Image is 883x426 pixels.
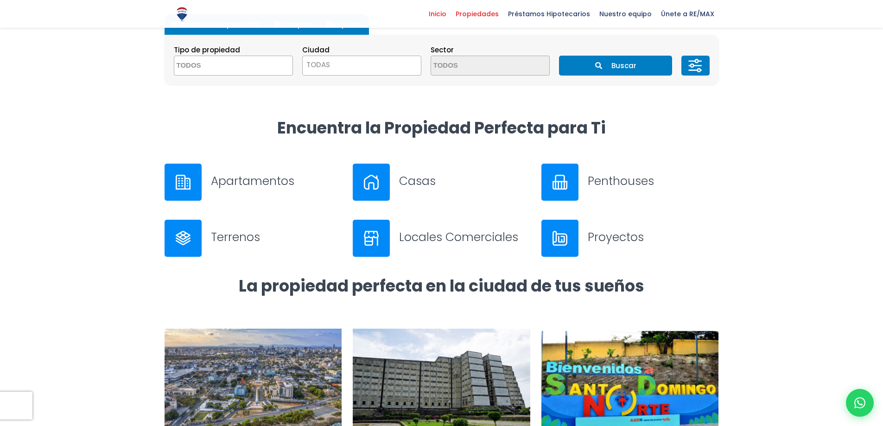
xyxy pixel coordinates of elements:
[303,58,421,71] span: TODAS
[211,229,342,245] h3: Terrenos
[656,7,719,21] span: Únete a RE/MAX
[174,6,190,22] img: Logo de REMAX
[302,56,421,76] span: TODAS
[239,274,644,297] strong: La propiedad perfecta en la ciudad de tus sueños
[541,164,719,201] a: Penthouses
[588,173,719,189] h3: Penthouses
[424,7,451,21] span: Inicio
[431,45,454,55] span: Sector
[595,7,656,21] span: Nuestro equipo
[211,173,342,189] h3: Apartamentos
[541,220,719,257] a: Proyectos
[302,45,330,55] span: Ciudad
[559,56,672,76] button: Buscar
[399,229,530,245] h3: Locales Comerciales
[174,45,240,55] span: Tipo de propiedad
[174,56,264,76] textarea: Search
[588,229,719,245] h3: Proyectos
[399,173,530,189] h3: Casas
[353,164,530,201] a: Casas
[431,56,521,76] textarea: Search
[277,116,606,139] strong: Encuentra la Propiedad Perfecta para Ti
[503,7,595,21] span: Préstamos Hipotecarios
[165,220,342,257] a: Terrenos
[353,220,530,257] a: Locales Comerciales
[451,7,503,21] span: Propiedades
[165,164,342,201] a: Apartamentos
[306,60,330,70] span: TODAS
